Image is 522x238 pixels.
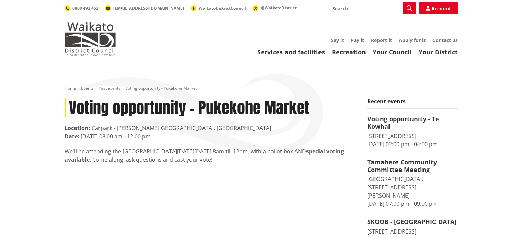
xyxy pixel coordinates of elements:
[432,37,458,43] a: Contact us
[367,115,458,130] h4: Voting opportunity - Te Kowhai
[419,48,458,56] a: Your District
[65,85,76,91] a: Home
[65,98,357,117] h1: Voting opportunity - Pukekohe Market
[113,5,184,11] span: [EMAIL_ADDRESS][DOMAIN_NAME]
[367,115,458,148] a: Voting opportunity - Te Kowhai [STREET_ADDRESS] [DATE] 02:00 pm - 04:00 pm
[367,98,458,109] h5: Recent events
[367,200,438,208] time: [DATE] 07:00 pm - 09:00 pm
[125,85,197,91] span: Voting opportunity - Pukekohe Market
[351,37,364,43] a: Pay it
[65,22,116,56] img: Waikato District Council - Te Kaunihera aa Takiwaa o Waikato
[65,124,90,132] strong: Location:
[257,48,325,56] a: Services and facilities
[105,5,184,11] a: [EMAIL_ADDRESS][DOMAIN_NAME]
[261,5,297,11] span: @WaikatoDistrict
[253,5,297,11] a: @WaikatoDistrict
[65,5,98,11] a: 0800 492 452
[65,86,458,91] nav: breadcrumb
[332,48,366,56] a: Recreation
[367,218,458,226] h4: SKOOB - [GEOGRAPHIC_DATA]
[371,37,392,43] a: Report it
[81,133,151,140] time: [DATE] 08:00 am - 12:00 pm
[81,85,94,91] a: Events
[92,124,271,132] span: Carpark - [PERSON_NAME][GEOGRAPHIC_DATA], [GEOGRAPHIC_DATA]
[367,159,458,208] a: Tamahere Community Committee Meeting [GEOGRAPHIC_DATA], [STREET_ADDRESS][PERSON_NAME] [DATE] 07:0...
[367,227,458,236] div: [STREET_ADDRESS]
[98,85,120,91] a: Past events
[331,37,344,43] a: Say it
[65,133,79,140] strong: Date:
[419,2,458,14] a: Account
[191,5,246,11] a: WaikatoDistrictCouncil
[65,147,357,164] div: We'll be attending the [GEOGRAPHIC_DATA]
[399,37,426,43] a: Apply for it
[367,140,438,148] time: [DATE] 02:00 pm - 04:00 pm
[328,2,416,14] input: Search input
[199,5,246,11] span: WaikatoDistrictCouncil
[373,48,412,56] a: Your Council
[72,5,98,11] span: 0800 492 452
[367,159,458,173] h4: Tamahere Community Committee Meeting
[65,148,344,163] strong: special voting available
[367,175,458,200] div: [GEOGRAPHIC_DATA], [STREET_ADDRESS][PERSON_NAME]
[65,148,344,163] span: [DATE][DATE] 8am till 12pm, with a ballot box AND . Come along, ask questions and cast your vote!
[367,132,458,140] div: [STREET_ADDRESS]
